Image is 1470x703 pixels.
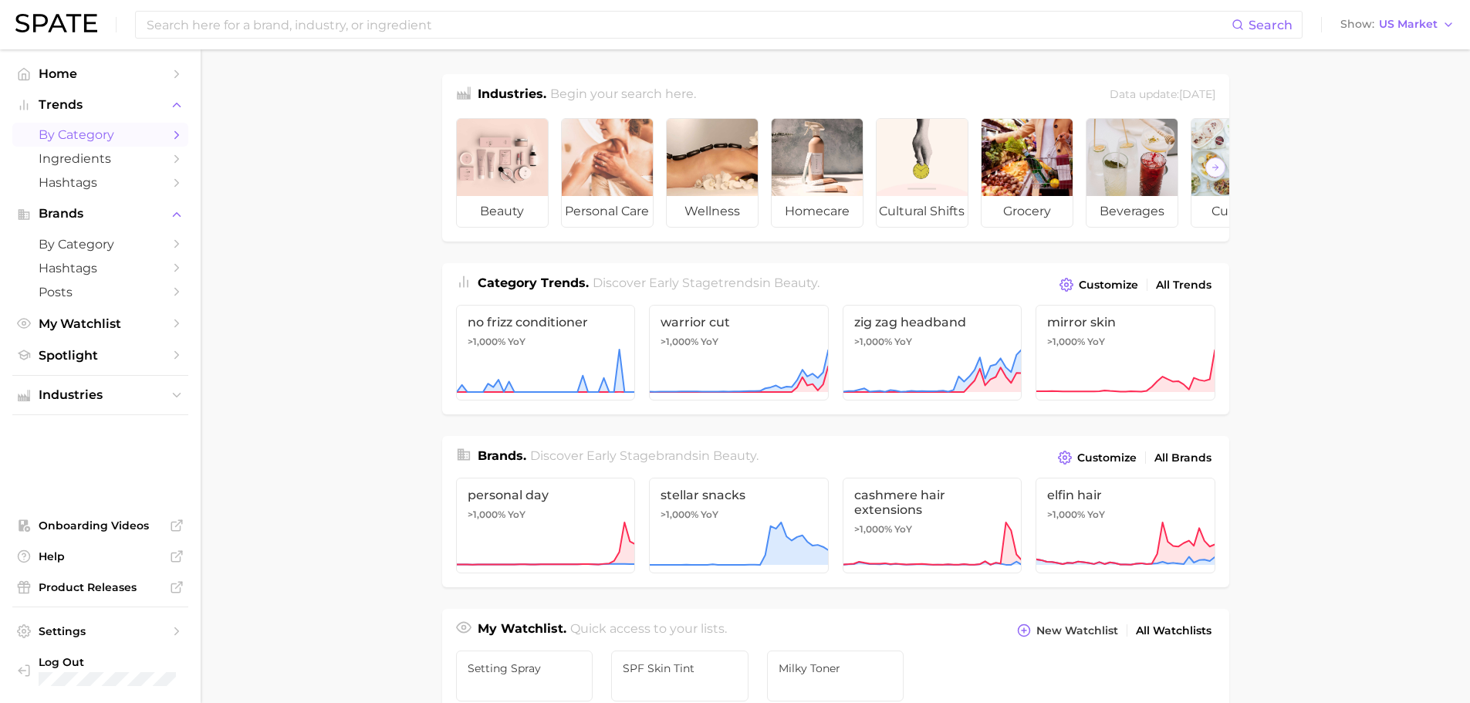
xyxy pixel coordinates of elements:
a: by Category [12,123,188,147]
a: personal care [561,118,654,228]
button: Customize [1056,274,1141,296]
a: zig zag headband>1,000% YoY [843,305,1022,401]
span: no frizz conditioner [468,315,624,330]
span: YoY [894,336,912,348]
span: Log Out [39,655,176,669]
span: >1,000% [854,336,892,347]
span: SPF skin tint [623,662,737,674]
h2: Begin your search here. [550,85,696,106]
span: US Market [1379,20,1438,29]
h1: Industries. [478,85,546,106]
a: warrior cut>1,000% YoY [649,305,829,401]
span: >1,000% [468,336,505,347]
a: SPF skin tint [611,651,749,701]
span: Discover Early Stage brands in . [530,448,759,463]
span: homecare [772,196,863,227]
button: Trends [12,93,188,117]
span: cashmere hair extensions [854,488,1011,517]
span: beauty [774,275,817,290]
span: Spotlight [39,348,162,363]
span: All Brands [1154,451,1211,465]
img: SPATE [15,14,97,32]
a: My Watchlist [12,312,188,336]
span: by Category [39,127,162,142]
a: cashmere hair extensions>1,000% YoY [843,478,1022,573]
span: YoY [1087,509,1105,521]
span: mirror skin [1047,315,1204,330]
h1: My Watchlist. [478,620,566,641]
span: personal day [468,488,624,502]
a: beverages [1086,118,1178,228]
span: beverages [1086,196,1178,227]
span: Ingredients [39,151,162,166]
a: All Trends [1152,275,1215,296]
span: beauty [713,448,756,463]
span: Posts [39,285,162,299]
span: YoY [508,336,525,348]
span: grocery [982,196,1073,227]
span: Show [1340,20,1374,29]
a: Log out. Currently logged in with e-mail meghnar@oddity.com. [12,651,188,691]
a: elfin hair>1,000% YoY [1036,478,1215,573]
a: stellar snacks>1,000% YoY [649,478,829,573]
a: mirror skin>1,000% YoY [1036,305,1215,401]
span: Category Trends . [478,275,589,290]
a: Product Releases [12,576,188,599]
span: warrior cut [661,315,817,330]
span: My Watchlist [39,316,162,331]
span: Search [1249,18,1293,32]
span: stellar snacks [661,488,817,502]
span: personal care [562,196,653,227]
span: Hashtags [39,175,162,190]
a: no frizz conditioner>1,000% YoY [456,305,636,401]
span: >1,000% [1047,509,1085,520]
span: New Watchlist [1036,624,1118,637]
span: Milky toner [779,662,893,674]
span: Hashtags [39,261,162,275]
a: Spotlight [12,343,188,367]
a: Posts [12,280,188,304]
a: wellness [666,118,759,228]
h2: Quick access to your lists. [570,620,727,641]
a: culinary [1191,118,1283,228]
a: All Watchlists [1132,620,1215,641]
span: culinary [1191,196,1282,227]
span: Onboarding Videos [39,519,162,532]
span: by Category [39,237,162,252]
span: All Trends [1156,279,1211,292]
span: Product Releases [39,580,162,594]
span: beauty [457,196,548,227]
div: Data update: [DATE] [1110,85,1215,106]
span: >1,000% [661,509,698,520]
button: Scroll Right [1205,157,1225,177]
span: Customize [1077,451,1137,465]
span: elfin hair [1047,488,1204,502]
span: Brands [39,207,162,221]
span: YoY [1087,336,1105,348]
span: Brands . [478,448,526,463]
button: Customize [1054,447,1140,468]
span: YoY [701,509,718,521]
span: Settings [39,624,162,638]
button: Industries [12,384,188,407]
span: Trends [39,98,162,112]
span: All Watchlists [1136,624,1211,637]
span: YoY [894,523,912,536]
button: ShowUS Market [1337,15,1458,35]
span: >1,000% [1047,336,1085,347]
a: beauty [456,118,549,228]
span: Customize [1079,279,1138,292]
span: >1,000% [854,523,892,535]
a: Settings [12,620,188,643]
a: Hashtags [12,256,188,280]
button: Brands [12,202,188,225]
a: Setting Spray [456,651,593,701]
span: cultural shifts [877,196,968,227]
span: Discover Early Stage trends in . [593,275,819,290]
a: All Brands [1151,448,1215,468]
span: zig zag headband [854,315,1011,330]
span: >1,000% [468,509,505,520]
span: Industries [39,388,162,402]
a: by Category [12,232,188,256]
a: cultural shifts [876,118,968,228]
